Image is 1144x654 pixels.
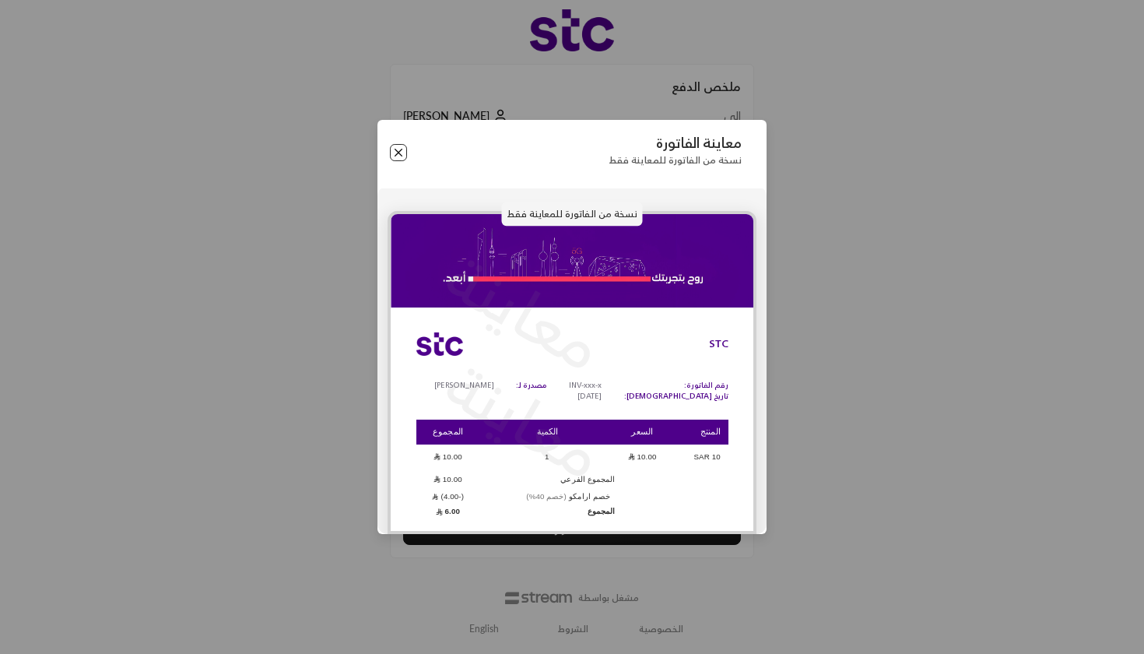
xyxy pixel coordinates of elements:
[429,230,620,394] p: معاينة
[429,337,620,501] p: معاينة
[416,504,480,519] td: 6.00
[416,418,728,522] table: Products
[390,144,407,161] button: Close
[479,504,615,519] td: المجموع
[502,202,643,227] p: نسخة من الفاتورة للمعاينة فقط
[669,420,728,445] th: المنتج
[615,420,669,445] th: السعر
[624,391,728,403] p: تاريخ [DEMOGRAPHIC_DATA]:
[416,469,480,490] td: 10.00
[669,446,728,467] td: 10 SAR
[416,491,480,502] td: (-4.00)
[416,380,494,392] p: [PERSON_NAME]
[526,492,567,501] span: (خصم 40%)
[479,469,615,490] td: المجموع الفرعي
[479,491,615,502] td: خصم ارامكو
[709,336,728,352] p: STC
[416,446,480,467] td: 10.00
[569,380,602,392] p: INV-xxx-x
[416,420,480,445] th: المجموع
[391,214,753,308] img: stcheader_ubsxw.png
[624,380,728,392] p: رقم الفاتورة:
[609,154,742,166] p: نسخة من الفاتورة للمعاينة فقط
[615,446,669,467] td: 10.00
[416,321,463,367] img: Logo
[609,135,742,152] p: معاينة الفاتورة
